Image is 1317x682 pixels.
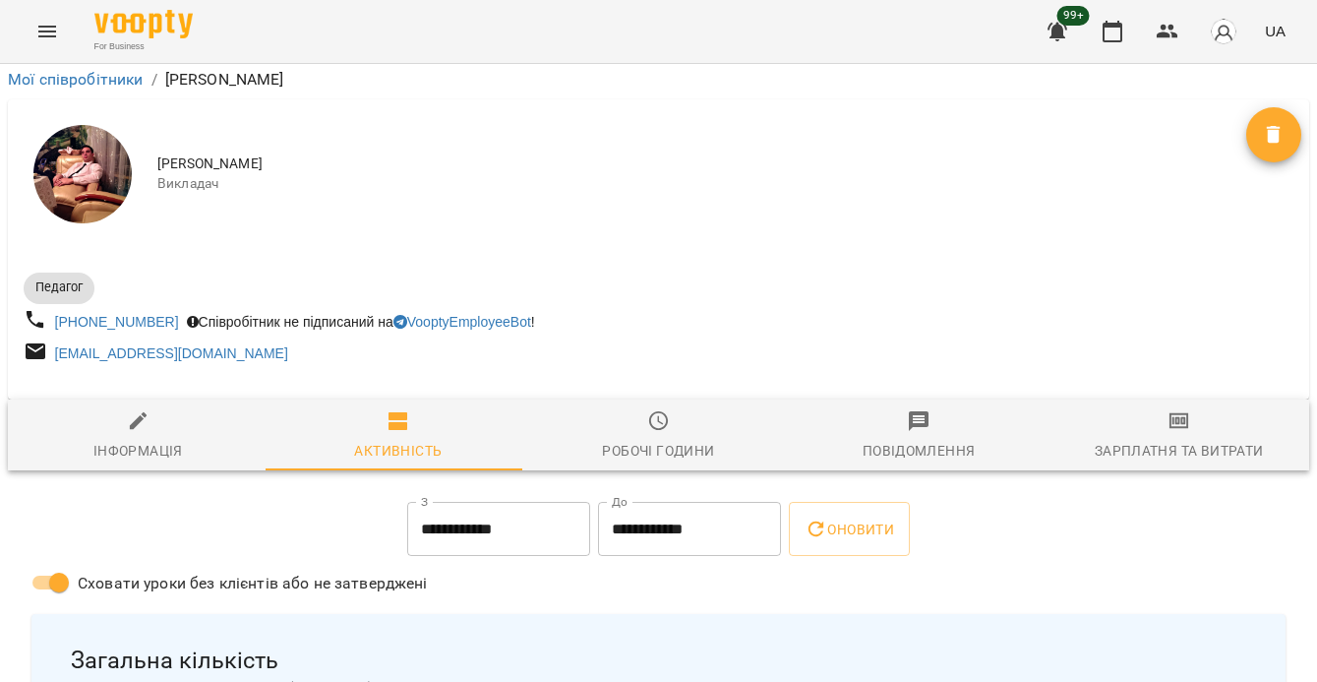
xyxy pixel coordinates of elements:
[24,279,94,296] span: Педагог
[55,345,288,361] a: [EMAIL_ADDRESS][DOMAIN_NAME]
[1095,439,1264,463] div: Зарплатня та Витрати
[1246,107,1301,162] button: Видалити
[1257,13,1293,49] button: UA
[165,68,284,92] p: [PERSON_NAME]
[24,8,71,55] button: Menu
[1057,6,1090,26] span: 99+
[1210,18,1237,45] img: avatar_s.png
[354,439,442,463] div: Активність
[157,155,1246,174] span: [PERSON_NAME]
[151,68,157,92] li: /
[157,174,1246,194] span: Викладач
[55,314,179,330] a: [PHONE_NUMBER]
[1265,21,1286,41] span: UA
[93,439,183,463] div: Інформація
[8,68,1309,92] nav: breadcrumb
[71,646,1246,676] span: Загальна кількість
[805,518,894,541] span: Оновити
[94,40,193,53] span: For Business
[78,572,428,595] span: Сховати уроки без клієнтів або не затверджені
[863,439,976,463] div: Повідомлення
[183,308,539,336] div: Співробітник не підписаний на !
[789,502,910,557] button: Оновити
[94,10,193,38] img: Voopty Logo
[33,125,132,223] img: Ілля Петруша
[8,70,144,89] a: Мої співробітники
[602,439,714,463] div: Робочі години
[393,314,531,330] a: VooptyEmployeeBot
